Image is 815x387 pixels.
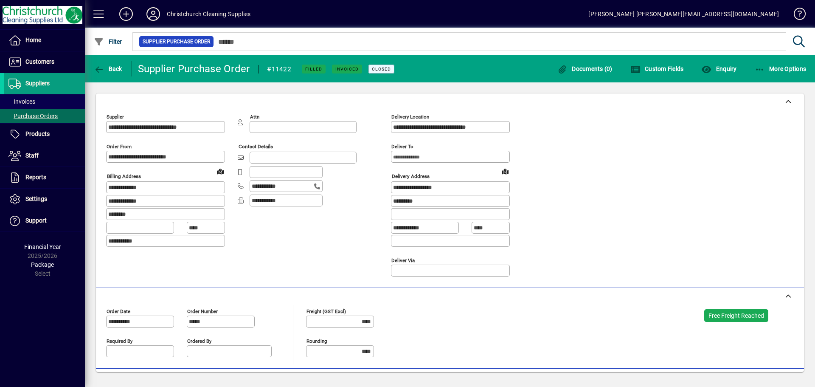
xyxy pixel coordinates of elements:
[305,66,322,72] span: Filled
[306,308,346,314] mat-label: Freight (GST excl)
[25,152,39,159] span: Staff
[787,2,804,29] a: Knowledge Base
[588,7,779,21] div: [PERSON_NAME] [PERSON_NAME][EMAIL_ADDRESS][DOMAIN_NAME]
[143,37,210,46] span: Supplier Purchase Order
[8,98,35,105] span: Invoices
[24,243,61,250] span: Financial Year
[628,61,686,76] button: Custom Fields
[699,61,739,76] button: Enquiry
[25,217,47,224] span: Support
[31,261,54,268] span: Package
[214,164,227,178] a: View on map
[25,80,50,87] span: Suppliers
[4,94,85,109] a: Invoices
[4,30,85,51] a: Home
[85,61,132,76] app-page-header-button: Back
[25,58,54,65] span: Customers
[107,144,132,150] mat-label: Order from
[391,144,413,150] mat-label: Deliver To
[4,167,85,188] a: Reports
[4,210,85,232] a: Support
[372,66,391,72] span: Closed
[25,37,41,43] span: Home
[112,6,140,22] button: Add
[4,51,85,73] a: Customers
[555,61,615,76] button: Documents (0)
[92,34,124,49] button: Filter
[4,189,85,210] a: Settings
[4,109,85,123] a: Purchase Orders
[94,38,122,45] span: Filter
[4,145,85,167] a: Staff
[250,114,259,120] mat-label: Attn
[701,65,736,72] span: Enquiry
[138,62,250,76] div: Supplier Purchase Order
[167,7,250,21] div: Christchurch Cleaning Supplies
[187,308,218,314] mat-label: Order number
[708,312,764,319] span: Free Freight Reached
[8,113,58,119] span: Purchase Orders
[267,62,291,76] div: #11422
[187,338,211,344] mat-label: Ordered by
[94,65,122,72] span: Back
[4,124,85,145] a: Products
[557,65,613,72] span: Documents (0)
[107,308,130,314] mat-label: Order date
[753,61,809,76] button: More Options
[25,195,47,202] span: Settings
[306,338,327,344] mat-label: Rounding
[630,65,684,72] span: Custom Fields
[391,114,429,120] mat-label: Delivery Location
[140,6,167,22] button: Profile
[25,130,50,137] span: Products
[25,174,46,181] span: Reports
[498,164,512,178] a: View on map
[107,338,132,344] mat-label: Required by
[107,114,124,120] mat-label: Supplier
[755,65,807,72] span: More Options
[391,257,415,263] mat-label: Deliver via
[335,66,359,72] span: Invoiced
[92,61,124,76] button: Back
